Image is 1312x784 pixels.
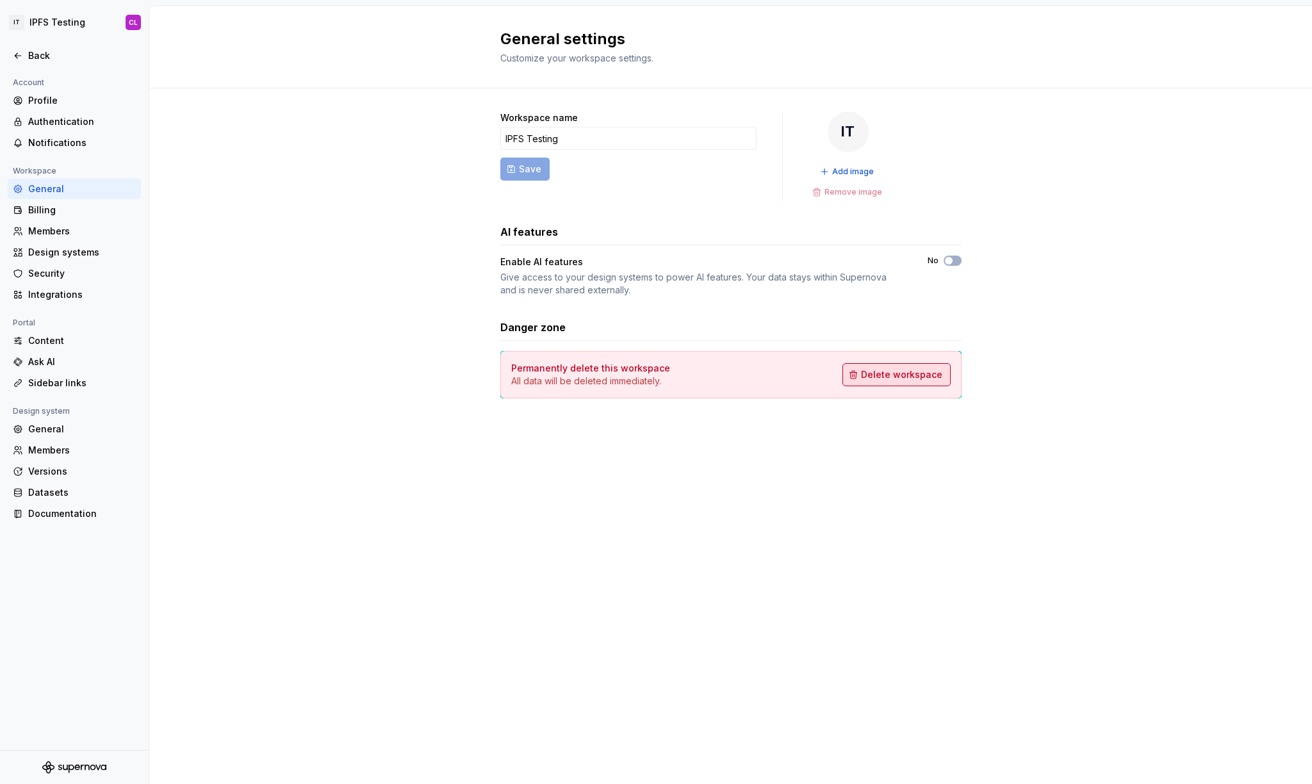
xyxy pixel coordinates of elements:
a: Members [8,440,141,461]
label: No [928,256,939,266]
a: Profile [8,90,141,111]
a: Sidebar links [8,373,141,393]
span: Customize your workspace settings. [500,53,653,63]
div: Workspace [8,163,61,179]
div: General [28,423,136,436]
div: Versions [28,465,136,478]
p: All data will be deleted immediately. [511,375,670,388]
div: Authentication [28,115,136,128]
div: Integrations [28,288,136,301]
div: Datasets [28,486,136,499]
div: Give access to your design systems to power AI features. Your data stays within Supernova and is ... [500,271,905,297]
button: ITIPFS TestingCL [3,8,146,37]
a: Authentication [8,111,141,132]
a: Security [8,263,141,284]
a: Content [8,331,141,351]
label: Workspace name [500,111,578,124]
a: Documentation [8,503,141,524]
div: General [28,183,136,195]
div: Members [28,225,136,238]
button: Delete workspace [842,363,951,386]
div: Members [28,444,136,457]
span: Add image [832,167,874,177]
div: Design system [8,404,75,419]
div: IPFS Testing [29,16,85,29]
div: CL [129,17,138,28]
a: Versions [8,461,141,482]
span: Delete workspace [861,368,942,381]
button: Add image [816,163,880,181]
div: Design systems [28,246,136,259]
h4: Permanently delete this workspace [511,362,670,375]
a: Members [8,221,141,241]
div: Portal [8,315,40,331]
div: IT [9,15,24,30]
div: IT [828,111,869,152]
div: Profile [28,94,136,107]
div: Enable AI features [500,256,905,268]
a: Notifications [8,133,141,153]
div: Documentation [28,507,136,520]
div: Billing [28,204,136,216]
div: Account [8,75,49,90]
div: Sidebar links [28,377,136,389]
a: Back [8,45,141,66]
h2: General settings [500,29,946,49]
a: Datasets [8,482,141,503]
a: General [8,419,141,439]
svg: Supernova Logo [42,761,106,774]
a: Billing [8,200,141,220]
a: Ask AI [8,352,141,372]
div: Content [28,334,136,347]
a: General [8,179,141,199]
h3: AI features [500,224,558,240]
div: Back [28,49,136,62]
div: Ask AI [28,355,136,368]
div: Notifications [28,136,136,149]
a: Design systems [8,242,141,263]
div: Security [28,267,136,280]
a: Integrations [8,284,141,305]
h3: Danger zone [500,320,566,335]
